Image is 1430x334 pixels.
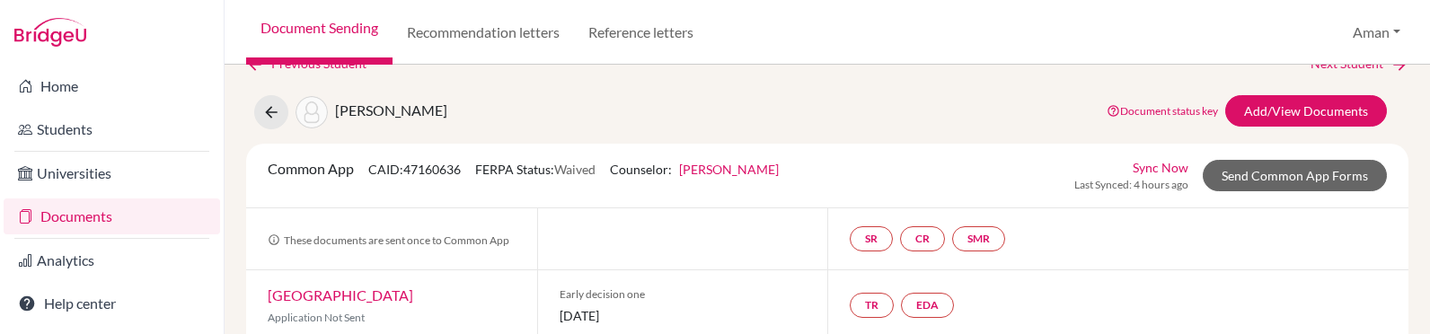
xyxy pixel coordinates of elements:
a: Document status key [1107,104,1218,118]
a: Sync Now [1133,158,1188,177]
span: CAID: 47160636 [368,162,461,177]
span: [PERSON_NAME] [335,101,447,119]
span: FERPA Status: [475,162,596,177]
img: Bridge-U [14,18,86,47]
a: Send Common App Forms [1203,160,1387,191]
a: CR [900,226,945,251]
a: Help center [4,286,220,321]
span: Application Not Sent [268,311,365,324]
a: [PERSON_NAME] [679,162,779,177]
a: Home [4,68,220,104]
a: Add/View Documents [1225,95,1387,127]
span: [DATE] [560,306,807,325]
a: TR [850,293,894,318]
a: [GEOGRAPHIC_DATA] [268,286,413,303]
button: Aman [1345,15,1408,49]
a: SR [850,226,893,251]
a: Documents [4,198,220,234]
span: Counselor: [610,162,779,177]
a: Students [4,111,220,147]
span: Early decision one [560,286,807,303]
a: EDA [901,293,954,318]
span: Common App [268,160,354,177]
span: Waived [554,162,596,177]
a: Analytics [4,242,220,278]
a: Universities [4,155,220,191]
span: These documents are sent once to Common App [268,233,509,247]
span: Last Synced: 4 hours ago [1074,177,1188,193]
a: SMR [952,226,1005,251]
